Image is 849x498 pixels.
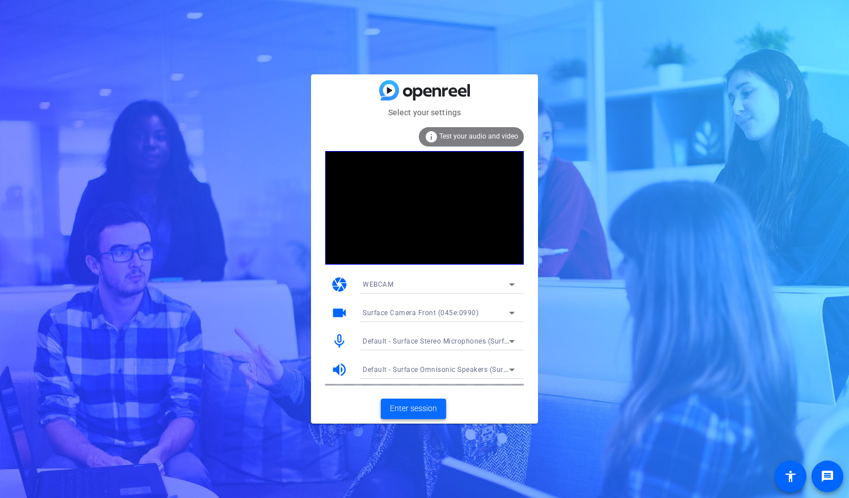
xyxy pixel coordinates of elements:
span: Default - Surface Stereo Microphones (Surface High Definition Audio) [363,336,592,345]
span: WEBCAM [363,281,393,288]
mat-icon: videocam [331,304,348,321]
mat-icon: mic_none [331,333,348,350]
mat-icon: camera [331,276,348,293]
span: Enter session [390,403,437,415]
img: blue-gradient.svg [379,80,470,100]
mat-icon: info [424,130,438,144]
span: Default - Surface Omnisonic Speakers (Surface High Definition Audio) [363,365,594,374]
span: Surface Camera Front (045e:0990) [363,309,478,317]
mat-icon: message [821,470,834,483]
span: Test your audio and video [439,132,518,140]
mat-icon: volume_up [331,361,348,378]
button: Enter session [381,399,446,419]
mat-icon: accessibility [784,470,797,483]
mat-card-subtitle: Select your settings [311,106,538,119]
